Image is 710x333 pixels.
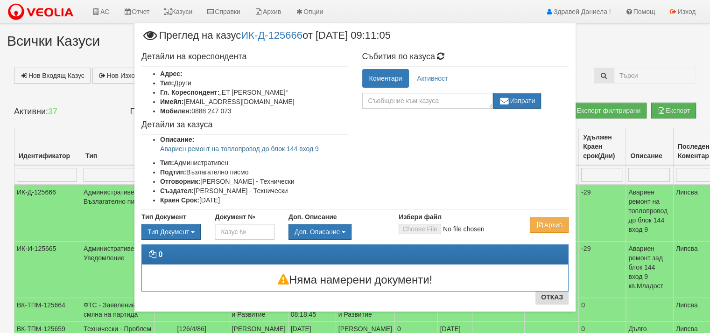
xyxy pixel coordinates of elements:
[215,212,255,222] label: Документ №
[160,158,348,167] li: Административен
[362,69,409,88] a: Коментари
[399,212,442,222] label: Избери файл
[160,186,348,195] li: [PERSON_NAME] - Технически
[160,196,199,204] b: Краен Срок:
[141,224,201,240] div: Двоен клик, за изчистване на избраната стойност.
[530,217,569,233] button: Архив
[362,52,569,62] h4: Събития по казуса
[160,136,194,143] b: Описание:
[142,274,568,286] h3: Няма намерени документи!
[160,89,219,96] b: Гл. Кореспондент:
[160,159,174,166] b: Тип:
[160,79,174,87] b: Тип:
[295,228,340,236] span: Доп. Описание
[158,250,162,258] strong: 0
[535,290,569,305] button: Отказ
[148,228,189,236] span: Тип Документ
[141,30,391,48] span: Преглед на казус от [DATE] 09:11:05
[160,98,183,105] b: Имейл:
[160,168,186,176] b: Подтип:
[215,224,274,240] input: Казус №
[160,106,348,116] li: 0888 247 073
[160,107,191,115] b: Мобилен:
[160,178,200,185] b: Отговорник:
[288,212,337,222] label: Доп. Описание
[160,97,348,106] li: [EMAIL_ADDRESS][DOMAIN_NAME]
[141,120,348,130] h4: Детайли за казуса
[410,69,455,88] a: Активност
[160,177,348,186] li: [PERSON_NAME] - Технически
[288,224,351,240] button: Доп. Описание
[160,70,183,77] b: Адрес:
[160,78,348,88] li: Други
[241,29,302,41] a: ИК-Д-125666
[160,167,348,177] li: Възлагателно писмо
[141,212,186,222] label: Тип Документ
[141,224,201,240] button: Тип Документ
[160,195,348,205] li: [DATE]
[493,93,541,109] button: Изпрати
[141,52,348,62] h4: Детайли на кореспондента
[288,224,385,240] div: Двоен клик, за изчистване на избраната стойност.
[160,88,348,97] li: „ЕТ [PERSON_NAME]“
[160,144,348,153] p: Авариен ремонт на топлопровод до блок 144 вход 9
[160,187,194,194] b: Създател:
